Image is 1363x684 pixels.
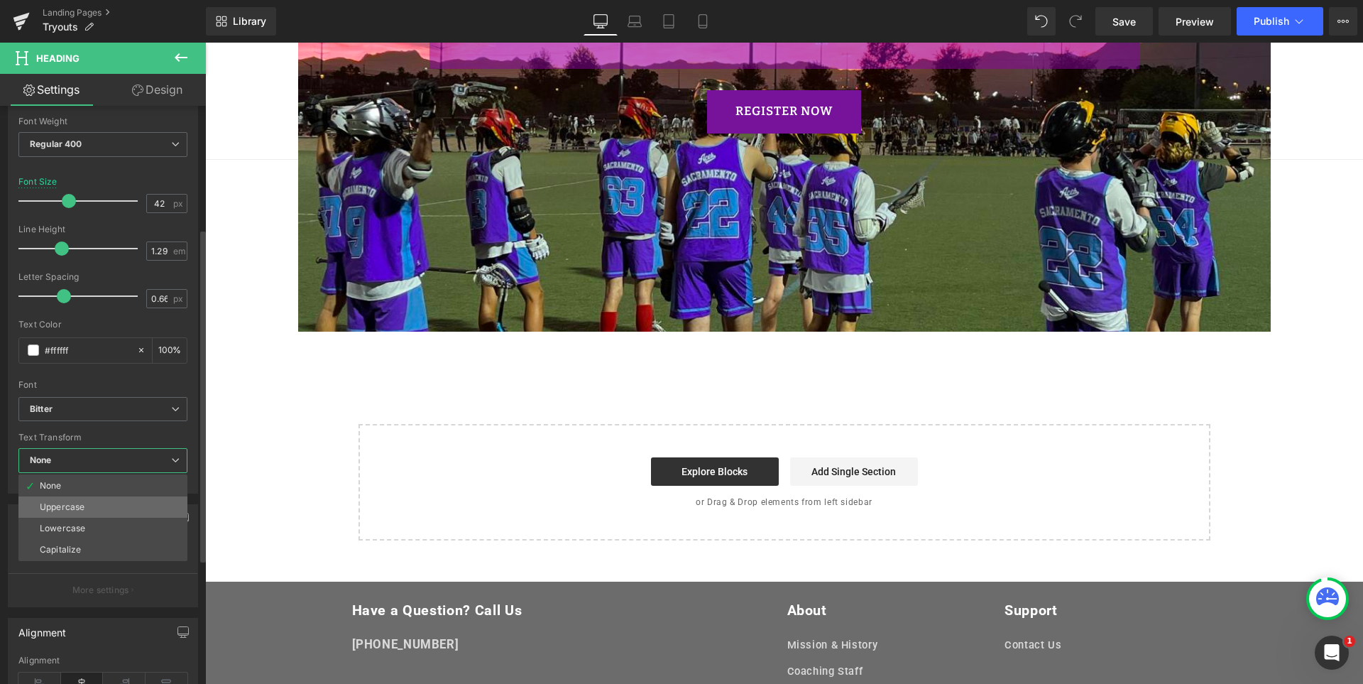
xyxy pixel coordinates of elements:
[1159,7,1231,36] a: Preview
[18,380,187,390] div: Font
[30,403,53,416] i: Bitter
[18,224,187,234] div: Line Height
[18,272,187,282] div: Letter Spacing
[40,481,62,491] div: None
[652,7,686,36] a: Tablet
[30,455,52,465] b: None
[206,7,276,36] a: New Library
[173,246,185,256] span: em
[72,584,129,597] p: More settings
[1061,7,1090,36] button: Redo
[173,199,185,208] span: px
[43,7,206,18] a: Landing Pages
[43,21,78,33] span: Tryouts
[686,7,720,36] a: Mobile
[1315,636,1349,670] iframe: Intercom live chat
[618,7,652,36] a: Laptop
[153,338,187,363] div: %
[584,7,618,36] a: Desktop
[18,433,187,443] div: Text Transform
[1237,7,1323,36] button: Publish
[9,573,197,607] button: More settings
[36,53,80,64] span: Heading
[45,342,130,358] input: Color
[40,545,81,555] div: Capitalize
[1176,14,1214,29] span: Preview
[18,656,187,666] div: Alignment
[173,294,185,303] span: px
[40,523,85,533] div: Lowercase
[1254,16,1289,27] span: Publish
[18,619,67,639] div: Alignment
[40,502,84,512] div: Uppercase
[1329,7,1357,36] button: More
[18,116,187,126] div: Font Weight
[18,320,187,330] div: Text Color
[1027,7,1056,36] button: Undo
[1112,14,1136,29] span: Save
[106,74,209,106] a: Design
[30,139,82,149] b: Regular 400
[1344,636,1355,647] span: 1
[18,177,58,187] div: Font Size
[233,15,266,28] span: Library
